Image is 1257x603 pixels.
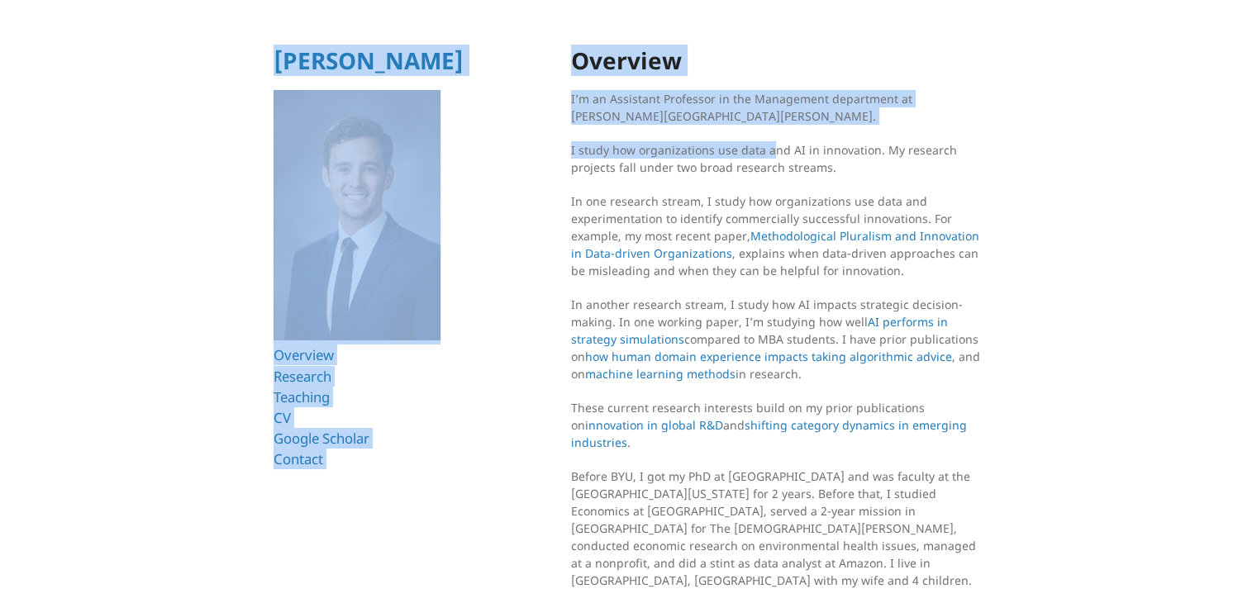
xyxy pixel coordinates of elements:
[274,429,369,448] a: Google Scholar
[571,192,984,279] p: In one research stream, I study how organizations use data and experimentation to identify commer...
[571,90,984,125] p: I’m an Assistant Professor in the Management department at [PERSON_NAME][GEOGRAPHIC_DATA][PERSON_...
[571,228,979,261] a: Methodological Pluralism and Innovation in Data-driven Organizations
[571,399,984,451] p: These current research interests build on my prior publications on and .
[571,48,984,74] h1: Overview
[274,367,331,386] a: Research
[571,417,967,450] a: shifting category dynamics in emerging industries
[274,45,464,76] a: [PERSON_NAME]
[571,468,984,589] p: Before BYU, I got my PhD at [GEOGRAPHIC_DATA] and was faculty at the [GEOGRAPHIC_DATA][US_STATE] ...
[571,296,984,382] p: In another research stream, I study how AI impacts strategic decision-making. In one working pape...
[274,90,441,341] img: Ryan T Allen HBS
[585,366,736,382] a: machine learning methods
[274,345,334,364] a: Overview
[274,449,323,468] a: Contact
[274,408,291,427] a: CV
[274,387,330,406] a: Teaching
[571,141,984,176] p: I study how organizations use data and AI in innovation. My research projects fall under two broa...
[585,349,952,364] a: how human domain experience impacts taking algorithmic advice
[585,417,723,433] a: innovation in global R&D
[571,314,948,347] a: AI performs in strategy simulations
